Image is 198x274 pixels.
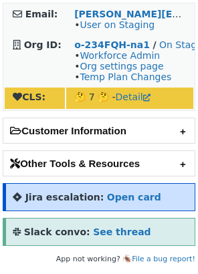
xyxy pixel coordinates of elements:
h2: Other Tools & Resources [3,151,195,176]
a: User on Staging [80,19,155,30]
a: Workforce Admin [80,50,160,61]
td: 🤔 7 🤔 - [66,88,193,109]
a: Open card [107,192,161,202]
strong: CLS: [13,92,45,102]
a: See thread [93,227,151,237]
a: Org settings page [80,61,163,72]
a: File a bug report! [132,255,195,263]
span: • [74,19,155,30]
a: Detail [116,92,151,102]
strong: Org ID: [24,39,62,50]
a: Temp Plan Changes [80,72,171,82]
footer: App not working? 🪳 [3,253,195,266]
a: o-234FQH-na1 [74,39,150,50]
strong: Slack convo: [24,227,90,237]
strong: Jira escalation: [25,192,104,202]
h2: Customer Information [3,118,195,143]
strong: Email: [25,9,58,19]
strong: / [153,39,156,50]
span: • • • [74,50,171,82]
